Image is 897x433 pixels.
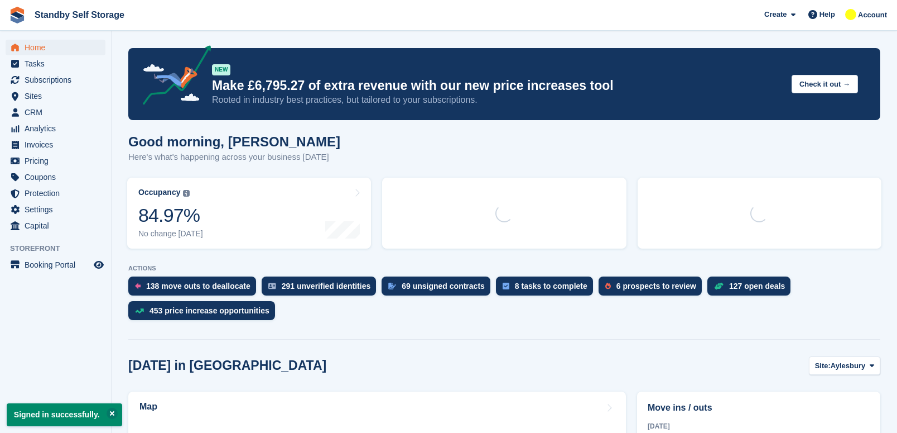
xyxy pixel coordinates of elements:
[135,283,141,289] img: move_outs_to_deallocate_icon-f764333ba52eb49d3ac5e1228854f67142a1ed5810a6f6cc68b1a99e826820c5.svg
[128,277,262,301] a: 138 move outs to deallocate
[212,64,230,75] div: NEW
[6,153,105,169] a: menu
[819,9,835,20] span: Help
[503,283,509,289] img: task-75834270c22a3079a89374b754ae025e5fb1db73e45f91037f5363f120a921f8.svg
[858,9,887,21] span: Account
[25,56,91,72] span: Tasks
[515,282,587,291] div: 8 tasks to complete
[25,72,91,88] span: Subscriptions
[6,40,105,55] a: menu
[138,229,203,239] div: No change [DATE]
[133,45,211,109] img: price-adjustments-announcement-icon-8257ccfd72463d97f412b2fc003d46551f7dbcb40ab6d574587a9cd5c0d94...
[6,257,105,273] a: menu
[138,204,203,227] div: 84.97%
[128,301,281,326] a: 453 price increase opportunities
[128,265,880,272] p: ACTIONS
[599,277,707,301] a: 6 prospects to review
[25,104,91,120] span: CRM
[138,188,180,197] div: Occupancy
[792,75,858,93] button: Check it out →
[262,277,382,301] a: 291 unverified identities
[6,185,105,201] a: menu
[388,283,396,289] img: contract_signature_icon-13c848040528278c33f63329250d36e43548de30e8caae1d1a13099fd9432cc5.svg
[139,402,157,412] h2: Map
[402,282,485,291] div: 69 unsigned contracts
[10,243,111,254] span: Storefront
[268,283,276,289] img: verify_identity-adf6edd0f0f0b5bbfe63781bf79b02c33cf7c696d77639b501bdc392416b5a36.svg
[6,169,105,185] a: menu
[616,282,696,291] div: 6 prospects to review
[6,121,105,136] a: menu
[6,218,105,234] a: menu
[9,7,26,23] img: stora-icon-8386f47178a22dfd0bd8f6a31ec36ba5ce8667c1dd55bd0f319d3a0aa187defe.svg
[648,401,870,415] h2: Move ins / outs
[815,360,831,372] span: Site:
[128,134,340,149] h1: Good morning, [PERSON_NAME]
[25,218,91,234] span: Capital
[809,356,880,375] button: Site: Aylesbury
[128,151,340,164] p: Here's what's happening across your business [DATE]
[282,282,371,291] div: 291 unverified identities
[496,277,599,301] a: 8 tasks to complete
[25,121,91,136] span: Analytics
[845,9,856,20] img: Glenn Fisher
[212,94,783,106] p: Rooted in industry best practices, but tailored to your subscriptions.
[128,358,326,373] h2: [DATE] in [GEOGRAPHIC_DATA]
[605,283,611,289] img: prospect-51fa495bee0391a8d652442698ab0144808aea92771e9ea1ae160a38d050c398.svg
[729,282,785,291] div: 127 open deals
[149,306,269,315] div: 453 price increase opportunities
[764,9,787,20] span: Create
[831,360,865,372] span: Aylesbury
[25,153,91,169] span: Pricing
[6,202,105,217] a: menu
[25,88,91,104] span: Sites
[25,257,91,273] span: Booking Portal
[92,258,105,272] a: Preview store
[648,421,870,431] div: [DATE]
[7,403,122,426] p: Signed in successfully.
[135,308,144,313] img: price_increase_opportunities-93ffe204e8149a01c8c9dc8f82e8f89637d9d84a8eef4429ea346261dce0b2c0.svg
[212,78,783,94] p: Make £6,795.27 of extra revenue with our new price increases tool
[6,137,105,153] a: menu
[25,40,91,55] span: Home
[382,277,496,301] a: 69 unsigned contracts
[25,137,91,153] span: Invoices
[25,202,91,217] span: Settings
[127,178,371,249] a: Occupancy 84.97% No change [DATE]
[30,6,129,24] a: Standby Self Storage
[714,282,724,290] img: deal-1b604bf984904fb50ccaf53a9ad4b4a5d6e5aea283cecdc64d6e3604feb123c2.svg
[25,185,91,201] span: Protection
[6,56,105,72] a: menu
[6,104,105,120] a: menu
[25,169,91,185] span: Coupons
[146,282,250,291] div: 138 move outs to deallocate
[6,72,105,88] a: menu
[707,277,796,301] a: 127 open deals
[6,88,105,104] a: menu
[183,190,190,197] img: icon-info-grey-7440780725fd019a000dd9b08b2336e03edf1995a4989e88bcd33f0948082b44.svg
